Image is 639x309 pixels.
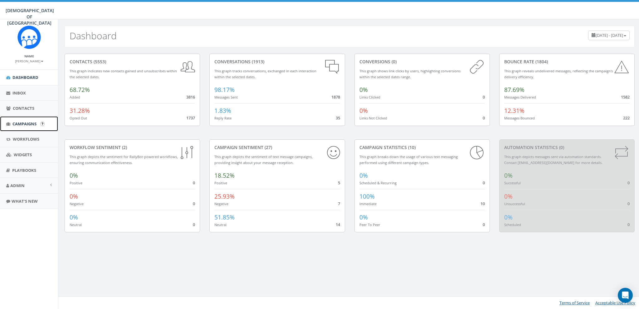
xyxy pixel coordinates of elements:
[92,59,106,65] span: (5553)
[214,116,232,120] small: Reply Rate
[214,213,235,221] span: 51.85%
[214,201,228,206] small: Negative
[359,69,461,79] small: This graph shows link clicks by users, highlighting conversions within the selected dates range.
[12,121,37,127] span: Campaigns
[214,86,235,94] span: 98.17%
[15,59,43,63] small: [PERSON_NAME]
[186,115,195,121] span: 1737
[483,115,485,121] span: 0
[331,94,340,100] span: 1878
[558,144,564,150] span: (0)
[70,69,177,79] small: This graph indicates new contacts gained and unsubscribes within the selected dates.
[359,95,380,99] small: Links Clicked
[623,115,630,121] span: 222
[12,75,38,80] span: Dashboard
[338,201,340,206] span: 7
[121,144,127,150] span: (2)
[15,58,43,64] a: [PERSON_NAME]
[214,181,227,185] small: Positive
[504,201,525,206] small: Unsuccessful
[504,144,630,151] div: Automation Statistics
[504,222,521,227] small: Scheduled
[504,171,513,180] span: 0%
[504,213,513,221] span: 0%
[627,201,630,206] span: 0
[214,222,227,227] small: Neutral
[504,181,521,185] small: Successful
[627,222,630,227] span: 0
[14,152,32,157] span: Widgets
[504,86,524,94] span: 87.69%
[483,94,485,100] span: 0
[359,171,368,180] span: 0%
[70,107,90,115] span: 31.28%
[504,107,524,115] span: 12.31%
[390,59,397,65] span: (0)
[359,213,368,221] span: 0%
[534,59,548,65] span: (1804)
[359,192,375,200] span: 100%
[186,94,195,100] span: 3816
[359,144,485,151] div: Campaign Statistics
[407,144,416,150] span: (10)
[214,95,238,99] small: Messages Sent
[251,59,264,65] span: (1913)
[596,32,623,38] span: [DATE] - [DATE]
[214,144,340,151] div: Campaign Sentiment
[17,26,41,49] img: Rally_Corp_Icon.png
[359,201,377,206] small: Immediate
[595,300,635,306] a: Acceptable Use Policy
[12,198,38,204] span: What's New
[480,201,485,206] span: 10
[359,222,380,227] small: Peer To Peer
[13,136,39,142] span: Workflows
[70,171,78,180] span: 0%
[359,59,485,65] div: conversions
[10,183,25,188] span: Admin
[504,192,513,200] span: 0%
[70,222,82,227] small: Neutral
[214,69,316,79] small: This graph tracks conversations, exchanged in each interaction within the selected dates.
[70,31,117,41] h2: Dashboard
[214,107,231,115] span: 1.83%
[359,86,368,94] span: 0%
[24,54,34,58] small: Name
[12,90,26,96] span: Inbox
[621,94,630,100] span: 1582
[483,180,485,186] span: 0
[70,213,78,221] span: 0%
[40,122,45,126] input: Submit
[627,180,630,186] span: 0
[359,154,458,165] small: This graph breaks down the usage of various text messaging performed using different campaign types.
[70,181,82,185] small: Positive
[12,167,36,173] span: Playbooks
[359,181,397,185] small: Scheduled & Recurring
[13,105,34,111] span: Contacts
[193,201,195,206] span: 0
[70,59,195,65] div: contacts
[338,180,340,186] span: 5
[214,192,235,200] span: 25.93%
[214,154,313,165] small: This graph depicts the sentiment of text message campaigns, providing insight about your message ...
[336,222,340,227] span: 14
[70,192,78,200] span: 0%
[6,7,54,26] span: [DEMOGRAPHIC_DATA] OF [GEOGRAPHIC_DATA]
[70,86,90,94] span: 68.72%
[504,154,602,165] small: This graph depicts messages sent via automation standards. Contact [EMAIL_ADDRESS][DOMAIN_NAME] f...
[70,116,87,120] small: Opted Out
[193,180,195,186] span: 0
[70,95,80,99] small: Added
[214,59,340,65] div: conversations
[193,222,195,227] span: 0
[70,154,178,165] small: This graph depicts the sentiment for RallyBot-powered workflows, ensuring communication effective...
[263,144,272,150] span: (27)
[483,222,485,227] span: 0
[504,95,536,99] small: Messages Delivered
[70,201,84,206] small: Negative
[359,116,387,120] small: Links Not Clicked
[504,69,613,79] small: This graph reveals undelivered messages, reflecting the campaign's delivery efficiency.
[504,116,535,120] small: Messages Bounced
[336,115,340,121] span: 35
[618,288,633,303] div: Open Intercom Messenger
[214,171,235,180] span: 18.52%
